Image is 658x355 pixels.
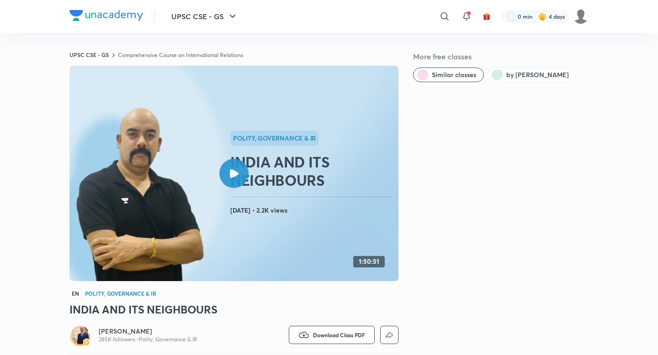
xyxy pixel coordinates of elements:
[479,9,494,24] button: avatar
[83,339,90,345] img: badge
[69,288,81,298] span: EN
[166,7,244,26] button: UPSC CSE - GS
[230,204,395,216] h4: [DATE] • 2.2K views
[289,326,375,344] button: Download Class PDF
[506,70,569,79] span: by Dr Sidharth Arora
[432,70,476,79] span: Similar classes
[483,12,491,21] img: avatar
[538,12,547,21] img: streak
[413,68,484,82] button: Similar classes
[488,68,577,82] button: by Dr Sidharth Arora
[69,51,109,58] a: UPSC CSE - GS
[69,324,91,346] a: Avatarbadge
[69,10,143,23] a: Company Logo
[69,302,398,317] h3: INDIA AND ITS NEIGHBOURS
[99,327,197,336] a: [PERSON_NAME]
[69,10,143,21] img: Company Logo
[99,336,197,343] p: 285K followers • Polity, Governance & IR
[230,153,395,189] h2: INDIA AND ITS NEIGHBOURS
[118,51,243,58] a: Comprehensive Course on International Relations
[85,291,156,296] h4: Polity, Governance & IR
[313,331,365,339] span: Download Class PDF
[71,326,90,344] img: Avatar
[359,258,379,266] h4: 1:50:51
[413,51,589,62] h5: More free classes
[573,9,589,24] img: wassim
